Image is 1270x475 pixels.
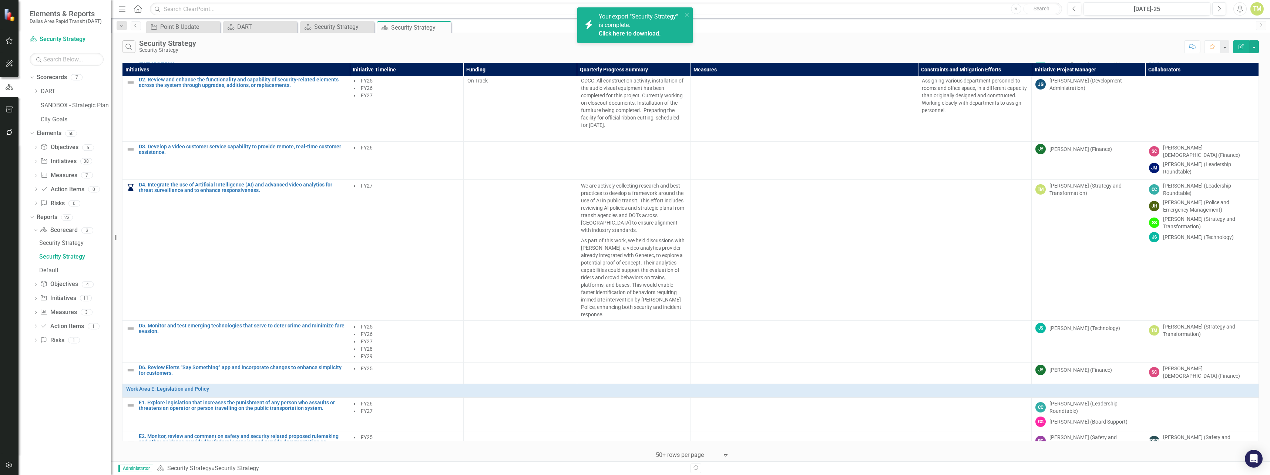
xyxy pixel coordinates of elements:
div: 3 [81,309,93,316]
a: Risks [40,336,64,345]
td: Double-Click to Edit Right Click for Context Menu [122,321,350,363]
a: D2. Review and enhance the functionality and capability of security-related elements across the s... [139,77,346,88]
div: 0 [88,186,100,192]
div: BC [1035,436,1046,446]
div: 7 [71,74,83,81]
input: Search ClearPoint... [150,3,1062,16]
div: Security Strategy [391,23,449,32]
td: Double-Click to Edit [1145,142,1259,180]
div: JS [1035,323,1046,333]
td: Double-Click to Edit [463,431,577,473]
span: FY26 [361,145,373,151]
td: Double-Click to Edit [918,398,1032,431]
a: E1. Explore legislation that increases the punishment of any person who assaults or threatens an ... [139,400,346,411]
td: Double-Click to Edit [463,398,577,431]
span: FY28 [361,346,373,352]
img: Not Defined [126,366,135,375]
div: [PERSON_NAME] (Strategy and Transformation) [1163,323,1255,338]
div: 50 [65,130,77,137]
img: Not Defined [126,145,135,154]
td: Double-Click to Edit Right Click for Context Menu [122,384,1259,398]
a: Security Strategy [37,251,111,263]
div: JH [1149,201,1159,211]
a: Scorecards [37,73,67,82]
div: CC [1035,402,1046,412]
div: CC [1149,184,1159,195]
button: [DATE]-25 [1083,2,1210,16]
span: FY27 [361,408,373,414]
td: Double-Click to Edit [350,75,463,142]
span: FY27 [361,338,373,344]
div: SC [1149,367,1159,377]
td: Double-Click to Edit [350,180,463,321]
div: JY [1035,365,1046,375]
span: FY27 [361,92,373,98]
div: [PERSON_NAME] (Strategy and Transformation) [1049,182,1141,197]
div: 11 [80,295,92,301]
div: 7 [81,172,93,179]
span: FY29 [361,353,373,359]
div: 4 [82,281,94,287]
a: DART [41,87,111,96]
a: Work Area E: Legislation and Policy [126,386,1255,392]
input: Search Below... [30,53,104,66]
span: Your export "Security Strategy" is complete. [599,13,681,38]
td: Double-Click to Edit [1145,363,1259,384]
div: [PERSON_NAME] (Technology) [1049,324,1120,332]
td: Double-Click to Edit [1145,180,1259,321]
td: Double-Click to Edit [350,431,463,473]
div: JS [1149,232,1159,242]
td: Double-Click to Edit [577,363,691,384]
td: Double-Click to Edit [1145,75,1259,142]
div: 5 [82,144,94,151]
td: Double-Click to Edit [1032,75,1145,142]
a: D4. Integrate the use of Artificial Intelligence (AI) and advanced video analytics for threat sur... [139,182,346,193]
td: Double-Click to Edit [350,321,463,363]
div: [PERSON_NAME] (Safety and Compliance) [1049,434,1141,448]
small: Dallas Area Rapid Transit (DART) [30,18,102,24]
span: FY26 [361,85,373,91]
div: GG [1035,417,1046,427]
a: Action Items [40,322,84,331]
a: Scorecard [40,226,77,235]
div: [DATE]-25 [1086,5,1208,14]
td: Double-Click to Edit [1032,180,1145,321]
a: Security Strategy [167,465,212,472]
img: In Progress [126,183,135,192]
td: Double-Click to Edit [577,321,691,363]
div: SS [1149,218,1159,228]
td: Double-Click to Edit [463,75,577,142]
div: [PERSON_NAME] (Strategy and Transformation) [1163,215,1255,230]
td: Double-Click to Edit [1032,363,1145,384]
div: 23 [61,214,73,220]
div: Point B Update [160,22,218,31]
div: Default [39,267,111,274]
div: [PERSON_NAME][DEMOGRAPHIC_DATA] (Finance) [1163,365,1255,380]
a: City Goals [41,115,111,124]
p: We are actively collecting research and best practices to develop a framework around the use of A... [581,182,687,235]
div: TM [1149,325,1159,336]
td: Double-Click to Edit [350,363,463,384]
span: On Track [467,78,488,84]
td: Double-Click to Edit [350,142,463,180]
div: 38 [80,158,92,165]
div: 1 [68,337,80,343]
div: Security Strategy [314,22,372,31]
button: Search [1023,4,1060,14]
img: Not Defined [126,401,135,410]
a: Action Items [40,185,84,194]
div: Security Strategy [139,47,196,53]
td: Double-Click to Edit Right Click for Context Menu [122,398,350,431]
div: Security Strategy [39,240,111,246]
button: close [685,10,690,19]
img: Not Defined [126,438,135,447]
span: FY26 [361,331,373,337]
p: CDCC: All construction activity, installation of the audio visual equipment has been completed fo... [581,77,687,130]
td: Double-Click to Edit [1032,321,1145,363]
td: Double-Click to Edit [350,398,463,431]
td: Double-Click to Edit [1145,431,1259,473]
img: Not Defined [126,78,135,87]
a: D3. Develop a video customer service capability to provide remote, real-time customer assistance. [139,144,346,155]
div: Security Strategy [215,465,259,472]
td: Double-Click to Edit [463,180,577,321]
